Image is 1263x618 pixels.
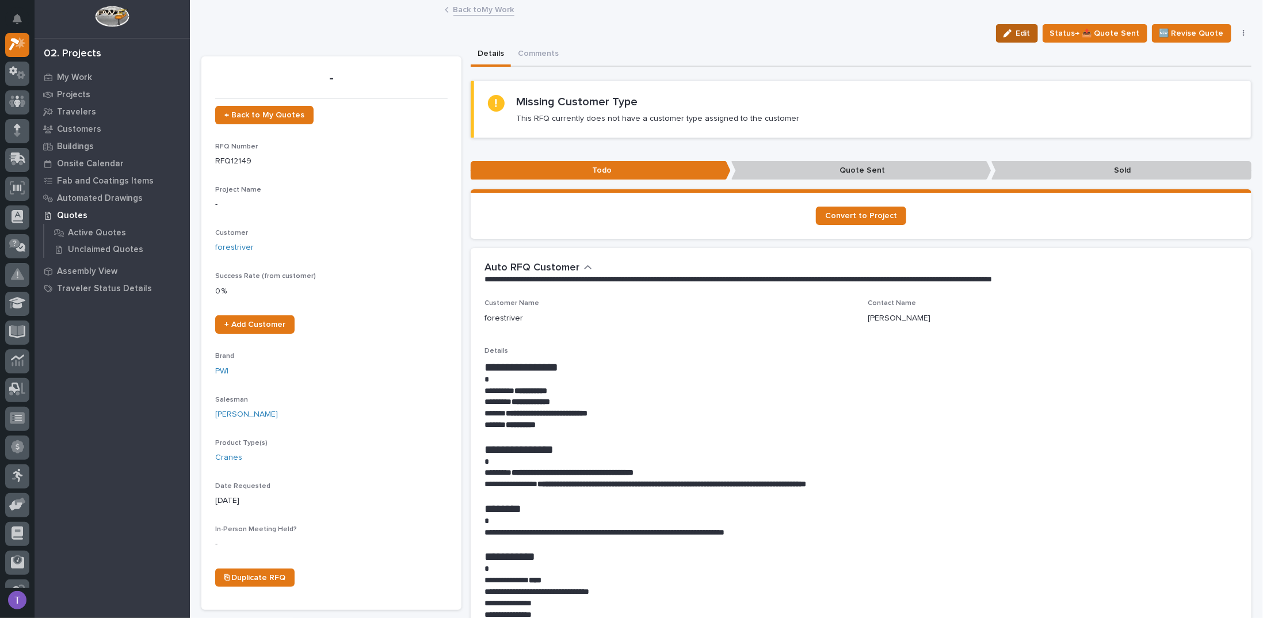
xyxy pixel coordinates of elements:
a: Assembly View [35,262,190,280]
a: Travelers [35,103,190,120]
span: Contact Name [868,300,917,307]
span: Convert to Project [825,212,897,220]
a: Fab and Coatings Items [35,172,190,189]
span: Customer Name [484,300,539,307]
span: Product Type(s) [215,440,268,447]
p: Traveler Status Details [57,284,152,294]
span: RFQ Number [215,143,258,150]
a: Customers [35,120,190,138]
a: PWI [215,365,228,377]
p: Projects [57,90,90,100]
p: Todo [471,161,731,180]
button: Notifications [5,7,29,31]
a: Unclaimed Quotes [44,241,190,257]
p: - [215,538,448,550]
span: Project Name [215,186,261,193]
p: Automated Drawings [57,193,143,204]
span: Edit [1016,28,1031,39]
a: Back toMy Work [453,2,514,16]
a: ⎘ Duplicate RFQ [215,569,295,587]
img: Workspace Logo [95,6,129,27]
a: ← Back to My Quotes [215,106,314,124]
p: - [215,199,448,211]
span: + Add Customer [224,321,285,329]
p: [PERSON_NAME] [868,312,931,325]
span: Date Requested [215,483,270,490]
span: In-Person Meeting Held? [215,526,297,533]
p: Assembly View [57,266,117,277]
span: ← Back to My Quotes [224,111,304,119]
span: Status→ 📤 Quote Sent [1050,26,1140,40]
a: Buildings [35,138,190,155]
a: Projects [35,86,190,103]
span: Success Rate (from customer) [215,273,316,280]
a: Onsite Calendar [35,155,190,172]
a: [PERSON_NAME] [215,409,278,421]
p: Fab and Coatings Items [57,176,154,186]
span: ⎘ Duplicate RFQ [224,574,285,582]
a: Cranes [215,452,242,464]
p: RFQ12149 [215,155,448,167]
p: Sold [991,161,1251,180]
p: Quotes [57,211,87,221]
a: Automated Drawings [35,189,190,207]
div: 02. Projects [44,48,101,60]
button: users-avatar [5,588,29,612]
p: Customers [57,124,101,135]
a: My Work [35,68,190,86]
button: Edit [996,24,1038,43]
a: Quotes [35,207,190,224]
p: Buildings [57,142,94,152]
span: Customer [215,230,248,236]
span: 🆕 Revise Quote [1159,26,1224,40]
p: - [215,70,448,87]
button: Details [471,43,511,67]
a: + Add Customer [215,315,295,334]
p: Onsite Calendar [57,159,124,169]
p: 0 % [215,285,448,297]
h2: Auto RFQ Customer [484,262,579,274]
a: Active Quotes [44,224,190,241]
p: Active Quotes [68,228,126,238]
button: Auto RFQ Customer [484,262,592,274]
p: Travelers [57,107,96,117]
p: [DATE] [215,495,448,507]
p: Unclaimed Quotes [68,245,143,255]
p: Quote Sent [731,161,991,180]
div: Notifications [14,14,29,32]
a: Traveler Status Details [35,280,190,297]
button: Status→ 📤 Quote Sent [1043,24,1147,43]
h2: Missing Customer Type [516,95,638,109]
p: This RFQ currently does not have a customer type assigned to the customer [516,113,799,124]
button: 🆕 Revise Quote [1152,24,1231,43]
span: Salesman [215,396,248,403]
p: My Work [57,73,92,83]
span: Details [484,348,508,354]
p: forestriver [484,312,523,325]
button: Comments [511,43,566,67]
span: Brand [215,353,234,360]
a: forestriver [215,242,254,254]
a: Convert to Project [816,207,906,225]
